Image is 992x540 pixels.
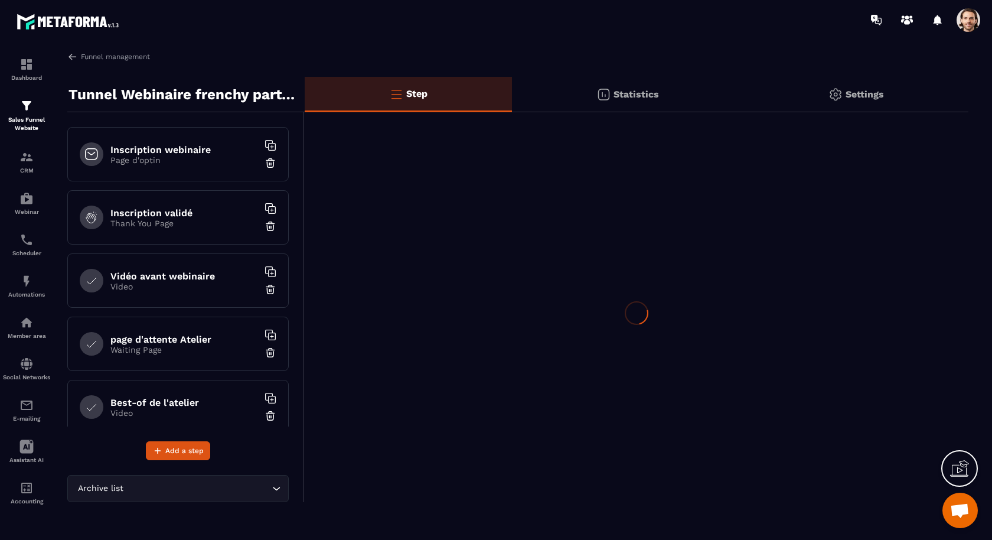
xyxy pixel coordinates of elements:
[614,89,659,100] p: Statistics
[17,11,123,32] img: logo
[389,87,403,101] img: bars-o.4a397970.svg
[75,482,126,495] span: Archive list
[265,284,276,295] img: trash
[265,410,276,422] img: trash
[19,233,34,247] img: scheduler
[265,157,276,169] img: trash
[3,183,50,224] a: automationsautomationsWebinar
[265,347,276,359] img: trash
[406,88,428,99] p: Step
[942,493,978,528] div: Ouvrir le chat
[146,441,210,460] button: Add a step
[3,498,50,505] p: Accounting
[3,48,50,90] a: formationformationDashboard
[3,307,50,348] a: automationsautomationsMember area
[3,116,50,132] p: Sales Funnel Website
[19,274,34,288] img: automations
[110,144,258,155] h6: Inscription webinaire
[68,83,296,106] p: Tunnel Webinaire frenchy partners
[3,291,50,298] p: Automations
[19,357,34,371] img: social-network
[67,51,150,62] a: Funnel management
[3,415,50,422] p: E-mailing
[3,141,50,183] a: formationformationCRM
[110,155,258,165] p: Page d'optin
[110,397,258,408] h6: Best-of de l'atelier
[110,271,258,282] h6: Vidéo avant webinaire
[3,74,50,81] p: Dashboard
[19,315,34,330] img: automations
[110,219,258,228] p: Thank You Page
[3,374,50,380] p: Social Networks
[3,167,50,174] p: CRM
[3,389,50,431] a: emailemailE-mailing
[110,334,258,345] h6: page d'attente Atelier
[3,348,50,389] a: social-networksocial-networkSocial Networks
[846,89,884,100] p: Settings
[19,481,34,495] img: accountant
[3,431,50,472] a: Assistant AI
[3,333,50,339] p: Member area
[165,445,204,457] span: Add a step
[19,191,34,206] img: automations
[3,224,50,265] a: schedulerschedulerScheduler
[67,475,289,502] div: Search for option
[19,398,34,412] img: email
[3,472,50,513] a: accountantaccountantAccounting
[3,457,50,463] p: Assistant AI
[67,51,78,62] img: arrow
[3,250,50,256] p: Scheduler
[828,87,843,102] img: setting-gr.5f69749f.svg
[110,408,258,418] p: Video
[110,282,258,291] p: Video
[3,90,50,141] a: formationformationSales Funnel Website
[3,209,50,215] p: Webinar
[596,87,611,102] img: stats.20deebd0.svg
[19,99,34,113] img: formation
[110,345,258,354] p: Waiting Page
[126,482,269,495] input: Search for option
[110,207,258,219] h6: Inscription validé
[265,220,276,232] img: trash
[3,265,50,307] a: automationsautomationsAutomations
[19,150,34,164] img: formation
[19,57,34,71] img: formation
